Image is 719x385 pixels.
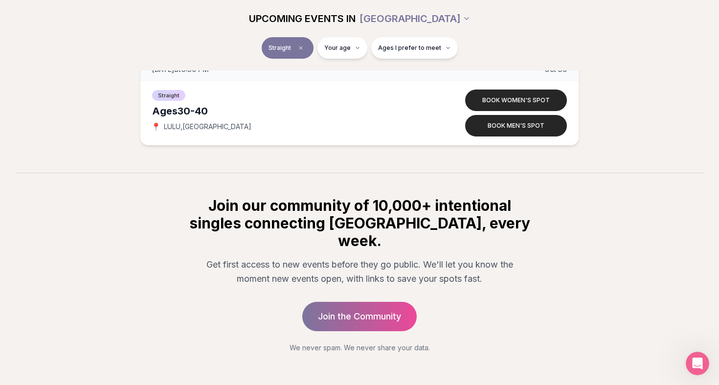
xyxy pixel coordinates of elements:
[302,302,417,331] a: Join the Community
[152,123,160,131] span: 📍
[187,343,532,353] p: We never spam. We never share your data.
[295,42,307,54] span: Clear event type filter
[39,319,59,326] span: Home
[465,115,567,136] button: Book men's spot
[152,104,428,118] div: Ages 30-40
[164,122,251,132] span: LULU , [GEOGRAPHIC_DATA]
[187,197,532,249] h2: Join our community of 10,000+ intentional singles connecting [GEOGRAPHIC_DATA], every week.
[359,8,471,29] button: [GEOGRAPHIC_DATA]
[465,90,567,111] button: Book women's spot
[65,158,131,169] h2: No messages
[22,179,174,189] span: Messages from the team will be shown here
[195,257,524,286] p: Get first access to new events before they go public. We'll let you know the moment new events op...
[269,44,291,52] span: Straight
[378,44,441,52] span: Ages I prefer to meet
[152,90,185,101] span: Straight
[262,37,314,59] button: StraightClear event type filter
[54,265,142,285] button: Ask a question
[686,352,709,375] iframe: Intercom live chat
[98,295,196,334] button: Messages
[172,4,189,22] div: Close
[249,12,356,25] span: UPCOMING EVENTS IN
[128,319,165,326] span: Messages
[371,37,458,59] button: Ages I prefer to meet
[72,4,125,21] h1: Messages
[317,37,367,59] button: Your age
[324,42,351,50] span: Your age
